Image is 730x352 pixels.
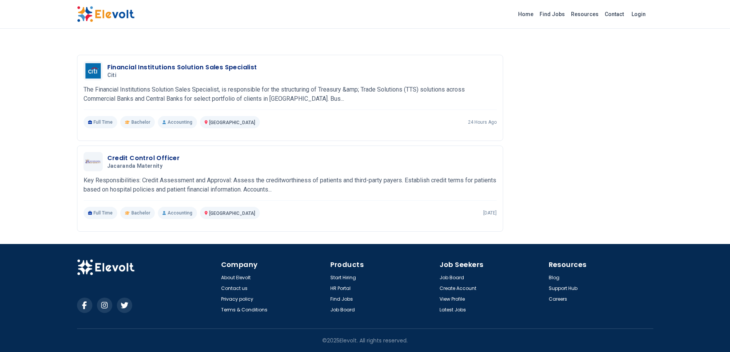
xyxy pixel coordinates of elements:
img: Elevolt [77,259,135,275]
img: Citi [85,63,101,79]
a: Privacy policy [221,296,253,302]
iframe: Chat Widget [692,315,730,352]
span: [GEOGRAPHIC_DATA] [209,120,255,125]
p: Accounting [158,207,197,219]
p: © 2025 Elevolt. All rights reserved. [322,337,408,344]
h3: Credit Control Officer [107,154,180,163]
p: [DATE] [483,210,497,216]
span: Bachelor [131,210,150,216]
h4: Job Seekers [440,259,544,270]
a: Contact [602,8,627,20]
a: View Profile [440,296,465,302]
a: Job Board [330,307,355,313]
span: [GEOGRAPHIC_DATA] [209,211,255,216]
a: Jacaranda MaternityCredit Control OfficerJacaranda MaternityKey Responsibilities: Credit Assessme... [84,152,497,219]
a: Find Jobs [536,8,568,20]
a: Job Board [440,275,464,281]
p: Full Time [84,207,118,219]
a: Resources [568,8,602,20]
a: Login [627,7,650,22]
a: Terms & Conditions [221,307,267,313]
p: The Financial Institutions Solution Sales Specialist, is responsible for the structuring of Treas... [84,85,497,103]
span: Citi [107,72,116,79]
a: HR Portal [330,285,351,291]
h3: Financial Institutions Solution Sales Specialist [107,63,257,72]
span: Jacaranda Maternity [107,163,163,170]
a: About Elevolt [221,275,251,281]
img: Jacaranda Maternity [85,159,101,165]
a: Support Hub [549,285,577,291]
a: Contact us [221,285,248,291]
h4: Company [221,259,326,270]
span: Bachelor [131,119,150,125]
a: Start Hiring [330,275,356,281]
p: Full Time [84,116,118,128]
p: Key Responsibilities: Credit Assessment and Approval: Assess the creditworthiness of patients and... [84,176,497,194]
h4: Resources [549,259,653,270]
a: Home [515,8,536,20]
a: Find Jobs [330,296,353,302]
a: CitiFinancial Institutions Solution Sales SpecialistCitiThe Financial Institutions Solution Sales... [84,61,497,128]
p: Accounting [158,116,197,128]
img: Elevolt [77,6,135,22]
p: 24 hours ago [468,119,497,125]
a: Careers [549,296,567,302]
a: Blog [549,275,559,281]
a: Latest Jobs [440,307,466,313]
h4: Products [330,259,435,270]
a: Create Account [440,285,476,291]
